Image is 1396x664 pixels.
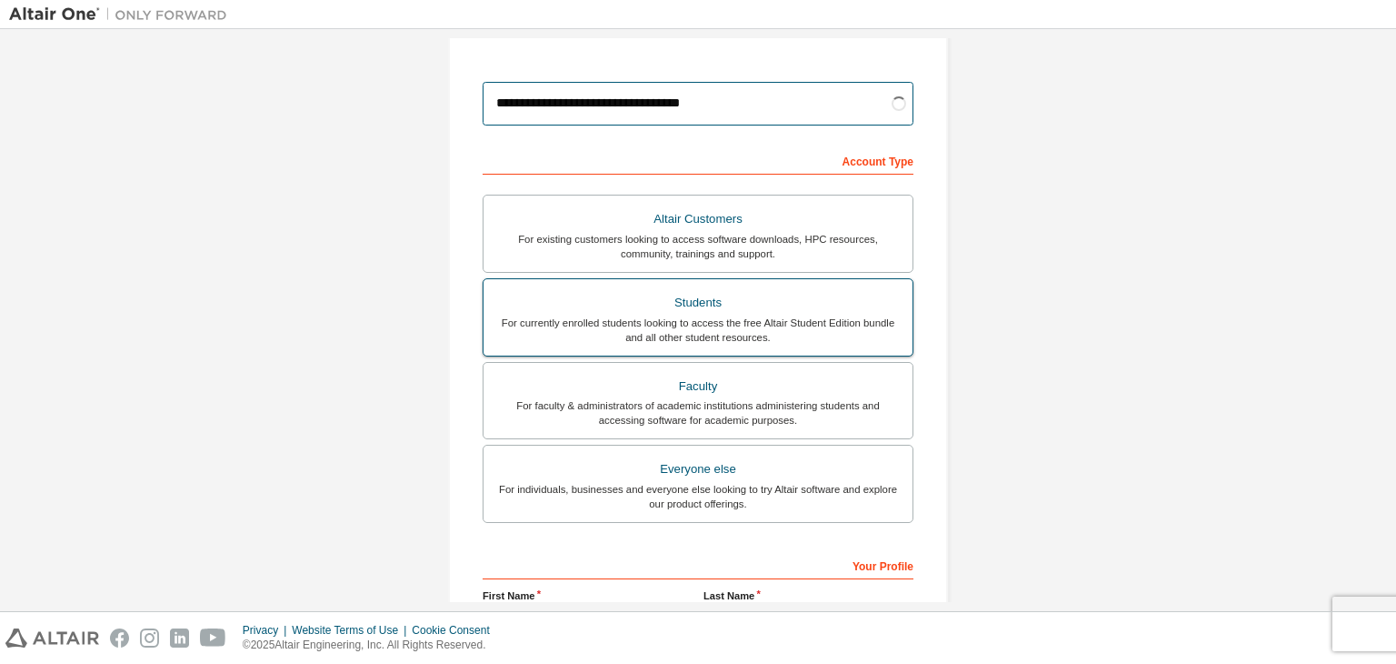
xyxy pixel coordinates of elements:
[9,5,236,24] img: Altair One
[5,629,99,648] img: altair_logo.svg
[494,482,902,511] div: For individuals, businesses and everyone else looking to try Altair software and explore our prod...
[494,398,902,428] div: For faculty & administrators of academic institutions administering students and accessing softwa...
[243,623,292,638] div: Privacy
[170,629,189,648] img: linkedin.svg
[703,589,913,603] label: Last Name
[494,206,902,232] div: Altair Customers
[140,629,159,648] img: instagram.svg
[483,589,693,603] label: First Name
[110,629,129,648] img: facebook.svg
[494,290,902,316] div: Students
[243,638,501,653] p: © 2025 Altair Engineering, Inc. All Rights Reserved.
[200,629,226,648] img: youtube.svg
[483,146,913,175] div: Account Type
[292,623,412,638] div: Website Terms of Use
[494,374,902,399] div: Faculty
[483,550,913,579] div: Your Profile
[412,623,500,638] div: Cookie Consent
[494,232,902,261] div: For existing customers looking to access software downloads, HPC resources, community, trainings ...
[494,457,902,482] div: Everyone else
[494,316,902,345] div: For currently enrolled students looking to access the free Altair Student Edition bundle and all ...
